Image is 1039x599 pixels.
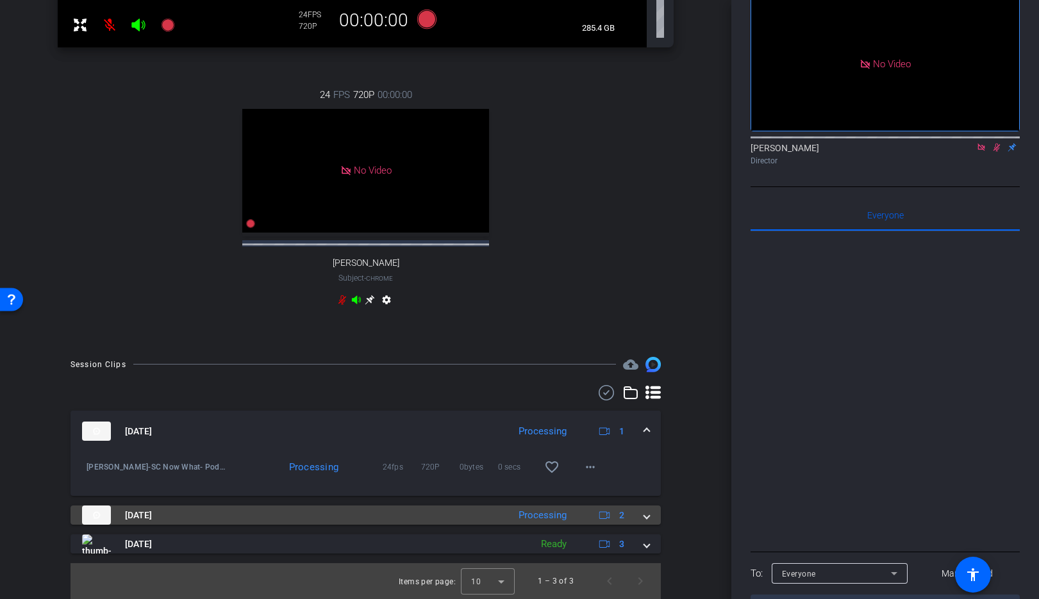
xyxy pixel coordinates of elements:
img: thumb-nail [82,422,111,441]
button: Previous page [594,566,625,596]
mat-icon: accessibility [965,567,981,582]
mat-icon: favorite_border [544,459,560,475]
span: 720P [353,88,374,102]
mat-expansion-panel-header: thumb-nail[DATE]Ready3 [71,534,661,554]
div: Ready [535,537,573,552]
span: No Video [873,58,911,69]
div: Processing [512,424,573,439]
span: Everyone [782,570,816,578]
div: Session Clips [71,358,126,371]
span: 0bytes [460,461,498,473]
span: 285.4 GB [578,21,619,36]
div: Processing [512,508,573,523]
span: [DATE] [125,509,152,522]
span: 00:00:00 [378,88,412,102]
span: [PERSON_NAME] [333,258,399,268]
img: Session clips [645,357,661,372]
span: Everyone [867,211,904,220]
button: Next page [625,566,656,596]
span: No Video [354,165,392,176]
span: 24fps [383,461,421,473]
mat-icon: settings [379,295,394,310]
span: FPS [333,88,350,102]
span: 1 [619,425,624,438]
span: [PERSON_NAME]-SC Now What- Podcast Recording Session Episode 11-2025-09-29-09-43-59-862-0 [87,461,229,473]
div: 1 – 3 of 3 [538,575,574,587]
span: Chrome [366,275,393,282]
span: [DATE] [125,425,152,438]
span: Subject [338,272,393,284]
mat-expansion-panel-header: thumb-nail[DATE]Processing1 [71,411,661,452]
span: 2 [619,509,624,522]
div: 720P [299,21,331,31]
div: [PERSON_NAME] [751,142,1020,167]
div: Processing [283,461,329,473]
div: thumb-nail[DATE]Processing1 [71,452,661,496]
div: To: [751,566,763,581]
mat-icon: cloud_upload [623,357,638,372]
div: Director [751,155,1020,167]
div: 24 [299,10,331,20]
span: 3 [619,537,624,551]
span: 24 [320,88,330,102]
span: [DATE] [125,537,152,551]
span: Destinations for your clips [623,357,638,372]
div: 00:00:00 [331,10,417,31]
span: 0 secs [498,461,536,473]
button: Mark all read [915,562,1020,585]
span: - [364,274,366,283]
span: 720P [421,461,460,473]
mat-expansion-panel-header: thumb-nail[DATE]Processing2 [71,505,661,525]
img: thumb-nail [82,505,111,525]
img: thumb-nail [82,534,111,554]
mat-icon: more_horiz [583,459,598,475]
span: FPS [308,10,321,19]
div: Items per page: [399,575,456,588]
span: Mark all read [942,567,993,580]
